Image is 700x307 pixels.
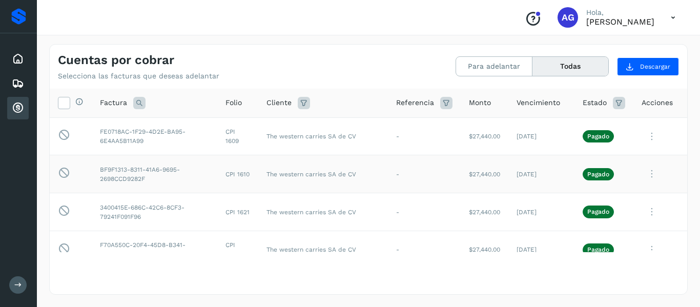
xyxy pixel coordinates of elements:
span: Vencimiento [517,97,560,108]
td: $27,440.00 [461,231,508,269]
span: Cliente [266,97,292,108]
button: Descargar [617,57,679,76]
td: [DATE] [508,231,574,269]
td: [DATE] [508,117,574,155]
span: Monto [469,97,491,108]
td: CPI 1605 [217,231,258,269]
td: CPI 1621 [217,193,258,231]
td: BF9F1313-8311-41A6-9695-2698CCD9282F [92,155,217,193]
td: The western carries SA de CV [258,193,388,231]
span: Acciones [642,97,673,108]
td: The western carries SA de CV [258,117,388,155]
td: - [388,193,461,231]
p: Pagado [587,246,609,253]
span: Referencia [396,97,434,108]
td: - [388,117,461,155]
p: Hola, [586,8,654,17]
span: Descargar [640,62,670,71]
td: The western carries SA de CV [258,155,388,193]
td: 3400415E-686C-42C6-8CF3-79241F091F96 [92,193,217,231]
td: $27,440.00 [461,117,508,155]
button: Para adelantar [456,57,532,76]
div: Embarques [7,72,29,95]
td: [DATE] [508,155,574,193]
td: The western carries SA de CV [258,231,388,269]
div: Inicio [7,48,29,70]
td: CPI 1610 [217,155,258,193]
td: $27,440.00 [461,193,508,231]
p: Pagado [587,133,609,140]
span: Folio [225,97,242,108]
span: Factura [100,97,127,108]
td: - [388,155,461,193]
button: Todas [532,57,608,76]
td: F70A550C-20F4-45D8-B341-C61CE1FD60B1 [92,231,217,269]
td: FE0718AC-1F29-4D2E-BA95-6E4AA5B11A99 [92,117,217,155]
p: Selecciona las facturas que deseas adelantar [58,72,219,80]
p: Pagado [587,208,609,215]
p: ALFONSO García Flores [586,17,654,27]
td: - [388,231,461,269]
div: Cuentas por cobrar [7,97,29,119]
td: CPI 1609 [217,117,258,155]
h4: Cuentas por cobrar [58,53,174,68]
td: [DATE] [508,193,574,231]
p: Pagado [587,171,609,178]
td: $27,440.00 [461,155,508,193]
span: Estado [583,97,607,108]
